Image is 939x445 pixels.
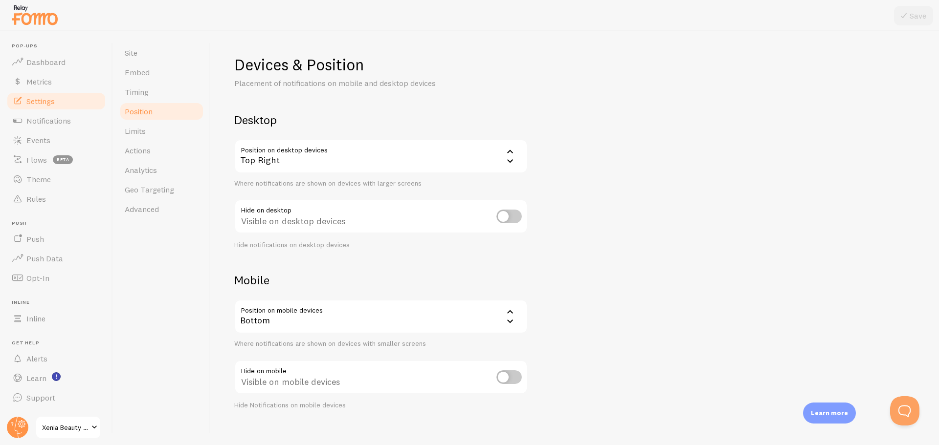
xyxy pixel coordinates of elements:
[6,189,107,209] a: Rules
[125,185,174,194] span: Geo Targeting
[890,396,919,425] iframe: Help Scout Beacon - Open
[119,160,204,180] a: Analytics
[234,55,528,75] h1: Devices & Position
[26,373,46,383] span: Learn
[119,63,204,82] a: Embed
[26,155,47,165] span: Flows
[26,135,50,145] span: Events
[125,165,157,175] span: Analytics
[12,340,107,346] span: Get Help
[6,150,107,170] a: Flows beta
[125,204,159,214] span: Advanced
[803,403,856,424] div: Learn more
[125,146,151,155] span: Actions
[6,91,107,111] a: Settings
[234,339,528,348] div: Where notifications are shown on devices with smaller screens
[234,199,528,235] div: Visible on desktop devices
[26,314,45,323] span: Inline
[234,139,528,173] div: Top Right
[26,116,71,126] span: Notifications
[42,422,89,433] span: Xenia Beauty Labs
[26,57,66,67] span: Dashboard
[125,106,153,116] span: Position
[119,199,204,219] a: Advanced
[53,155,73,164] span: beta
[35,416,101,439] a: Xenia Beauty Labs
[26,393,55,403] span: Support
[125,126,146,136] span: Limits
[26,174,51,184] span: Theme
[6,111,107,130] a: Notifications
[119,180,204,199] a: Geo Targeting
[6,388,107,407] a: Support
[26,234,44,244] span: Push
[119,43,204,63] a: Site
[119,82,204,102] a: Timing
[26,194,46,204] span: Rules
[125,48,137,58] span: Site
[6,229,107,249] a: Push
[6,130,107,150] a: Events
[26,96,55,106] span: Settings
[12,43,107,49] span: Pop-ups
[234,241,528,250] div: Hide notifications on desktop devices
[6,170,107,189] a: Theme
[12,220,107,227] span: Push
[234,179,528,188] div: Where notifications are shown on devices with larger screens
[234,401,528,410] div: Hide Notifications on mobile devices
[119,121,204,141] a: Limits
[6,349,107,368] a: Alerts
[234,299,528,334] div: Bottom
[234,78,469,89] p: Placement of notifications on mobile and desktop devices
[26,77,52,86] span: Metrics
[119,102,204,121] a: Position
[6,368,107,388] a: Learn
[125,67,150,77] span: Embed
[52,372,61,381] svg: <p>Watch New Feature Tutorials!</p>
[234,273,528,288] h2: Mobile
[6,249,107,268] a: Push Data
[6,72,107,91] a: Metrics
[12,299,107,306] span: Inline
[234,112,528,127] h2: Desktop
[119,141,204,160] a: Actions
[234,360,528,396] div: Visible on mobile devices
[125,87,149,97] span: Timing
[811,408,848,418] p: Learn more
[6,309,107,328] a: Inline
[26,273,49,283] span: Opt-In
[6,268,107,288] a: Opt-In
[10,2,59,27] img: fomo-relay-logo-orange.svg
[26,254,63,263] span: Push Data
[6,52,107,72] a: Dashboard
[26,354,47,363] span: Alerts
